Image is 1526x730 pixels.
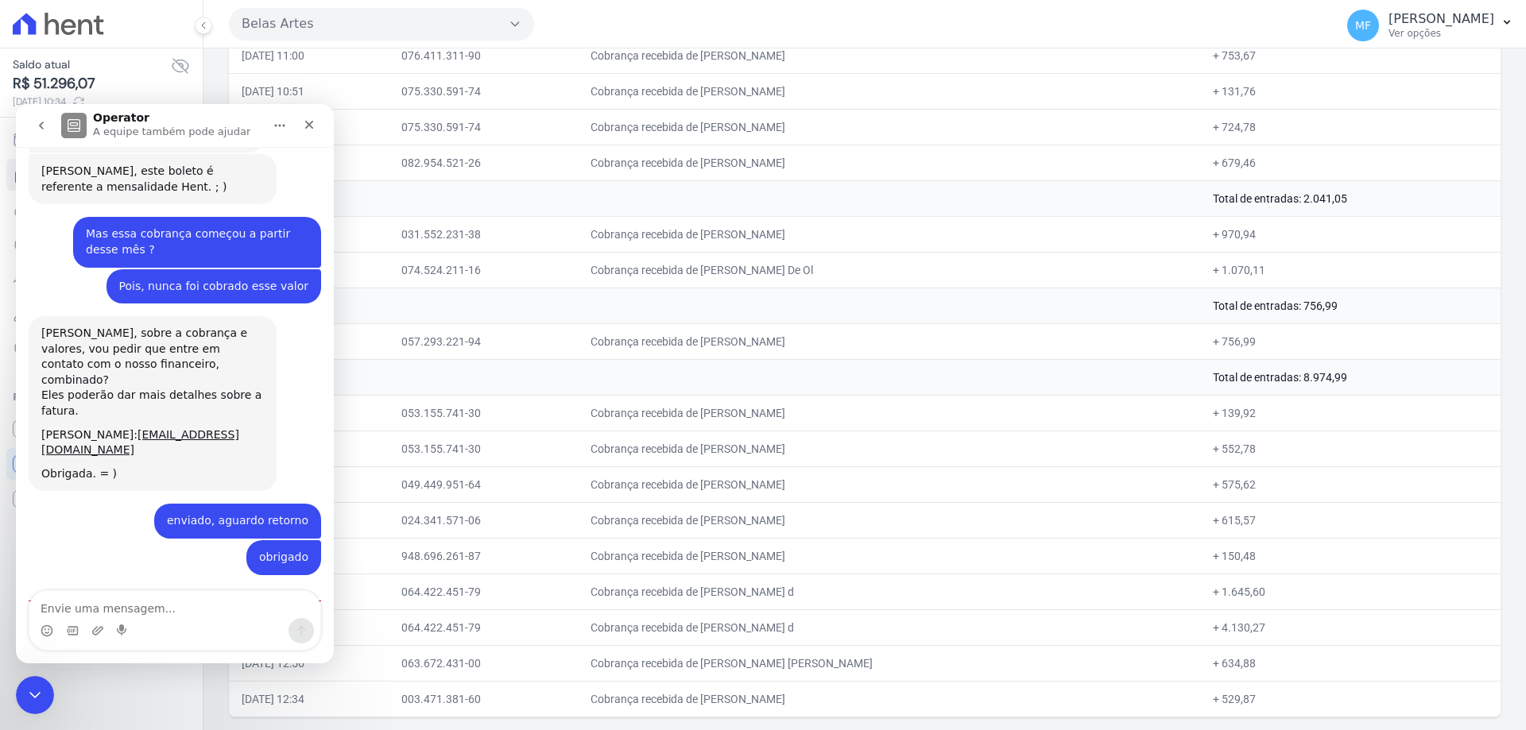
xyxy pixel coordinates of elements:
[1200,73,1501,109] td: + 131,76
[6,194,196,226] a: Nova transferência
[578,431,1200,466] td: Cobrança recebida de [PERSON_NAME]
[1200,252,1501,288] td: + 1.070,11
[389,645,579,681] td: 063.672.431-00
[389,109,579,145] td: 075.330.591-74
[389,574,579,609] td: 064.422.451-79
[6,159,196,191] a: Extrato
[578,145,1200,180] td: Cobrança recebida de [PERSON_NAME]
[13,165,305,213] div: Melissa diz…
[389,145,579,180] td: 082.954.521-26
[91,165,306,200] div: Pois, nunca foi cobrado esse valor
[578,395,1200,431] td: Cobrança recebida de [PERSON_NAME]
[229,180,1200,216] td: [DATE]
[6,229,196,261] a: Pagamentos
[578,681,1200,716] td: Cobrança recebida de [PERSON_NAME]
[1200,431,1501,466] td: + 552,78
[578,109,1200,145] td: Cobrança recebida de [PERSON_NAME]
[16,104,334,663] iframe: Intercom live chat
[1200,216,1501,252] td: + 970,94
[13,56,171,73] span: Saldo atual
[243,446,292,462] div: obrigado
[578,73,1200,109] td: Cobrança recebida de [PERSON_NAME]
[13,124,190,515] nav: Sidebar
[6,448,196,480] a: Conta Hent Novidade
[389,466,579,502] td: 049.449.951-64
[389,73,579,109] td: 075.330.591-74
[1389,27,1494,40] p: Ver opções
[25,222,248,284] div: [PERSON_NAME], sobre a cobrança e valores, vou pedir que entre em contato com o nosso financeiro,...
[389,252,579,288] td: 074.524.211-16
[578,609,1200,645] td: Cobrança recebida de [PERSON_NAME] d
[25,362,248,378] div: Obrigada. = )
[13,73,171,95] span: R$ 51.296,07
[389,216,579,252] td: 031.552.231-38
[13,212,261,387] div: [PERSON_NAME], sobre a cobrança e valores, vou pedir que entre em contato com o nosso financeiro,...
[578,574,1200,609] td: Cobrança recebida de [PERSON_NAME] d
[229,37,389,73] td: [DATE] 11:00
[151,409,292,425] div: enviado, aguardo retorno
[1200,466,1501,502] td: + 575,62
[6,413,196,445] a: Recebíveis
[138,400,305,435] div: enviado, aguardo retorno
[1334,3,1526,48] button: MF [PERSON_NAME] Ver opções
[1200,538,1501,574] td: + 150,48
[578,645,1200,681] td: Cobrança recebida de [PERSON_NAME] [PERSON_NAME]
[13,388,190,407] div: Plataformas
[389,323,579,359] td: 057.293.221-94
[1200,145,1501,180] td: + 679,46
[229,73,389,109] td: [DATE] 10:51
[273,514,298,539] button: Enviar uma mensagem
[6,124,196,156] a: Cobranças
[50,520,63,533] button: Selecionador de GIF
[229,359,1200,395] td: [DATE]
[70,122,292,153] div: Mas essa cobrança começou a partir desse mês ?
[1200,288,1501,323] td: Total de entradas: 756,99
[57,113,305,163] div: Mas essa cobrança começou a partir desse mês ?
[25,324,223,353] a: [EMAIL_ADDRESS][DOMAIN_NAME]
[25,323,248,354] div: [PERSON_NAME]:
[1200,180,1501,216] td: Total de entradas: 2.041,05
[578,502,1200,538] td: Cobrança recebida de [PERSON_NAME]
[1200,323,1501,359] td: + 756,99
[578,466,1200,502] td: Cobrança recebida de [PERSON_NAME]
[578,252,1200,288] td: Cobrança recebida de [PERSON_NAME] De Ol
[6,264,196,295] a: Troca de Arquivos
[1200,395,1501,431] td: + 139,92
[6,334,196,365] a: Negativação
[76,520,88,533] button: Upload do anexo
[578,538,1200,574] td: Cobrança recebida de [PERSON_NAME]
[389,609,579,645] td: 064.422.451-79
[389,431,579,466] td: 053.155.741-30
[13,400,305,436] div: Melissa diz…
[1200,109,1501,145] td: + 724,78
[14,487,304,514] textarea: Envie uma mensagem...
[25,284,248,315] div: Eles poderão dar mais detalhes sobre a fatura.
[16,676,54,714] iframe: Intercom live chat
[103,175,293,191] div: Pois, nunca foi cobrado esse valor
[25,520,37,533] button: Selecionador de Emoji
[229,681,389,716] td: [DATE] 12:34
[389,538,579,574] td: 948.696.261-87
[389,681,579,716] td: 003.471.381-60
[389,502,579,538] td: 024.341.571-06
[1355,20,1371,31] span: MF
[6,299,196,330] a: Clientes
[1200,681,1501,716] td: + 529,87
[389,395,579,431] td: 053.155.741-30
[13,436,305,484] div: Melissa diz…
[1200,359,1501,395] td: Total de entradas: 8.974,99
[13,212,305,400] div: Adriane diz…
[1200,574,1501,609] td: + 1.645,60
[13,95,171,109] span: [DATE] 10:34
[1200,502,1501,538] td: + 615,57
